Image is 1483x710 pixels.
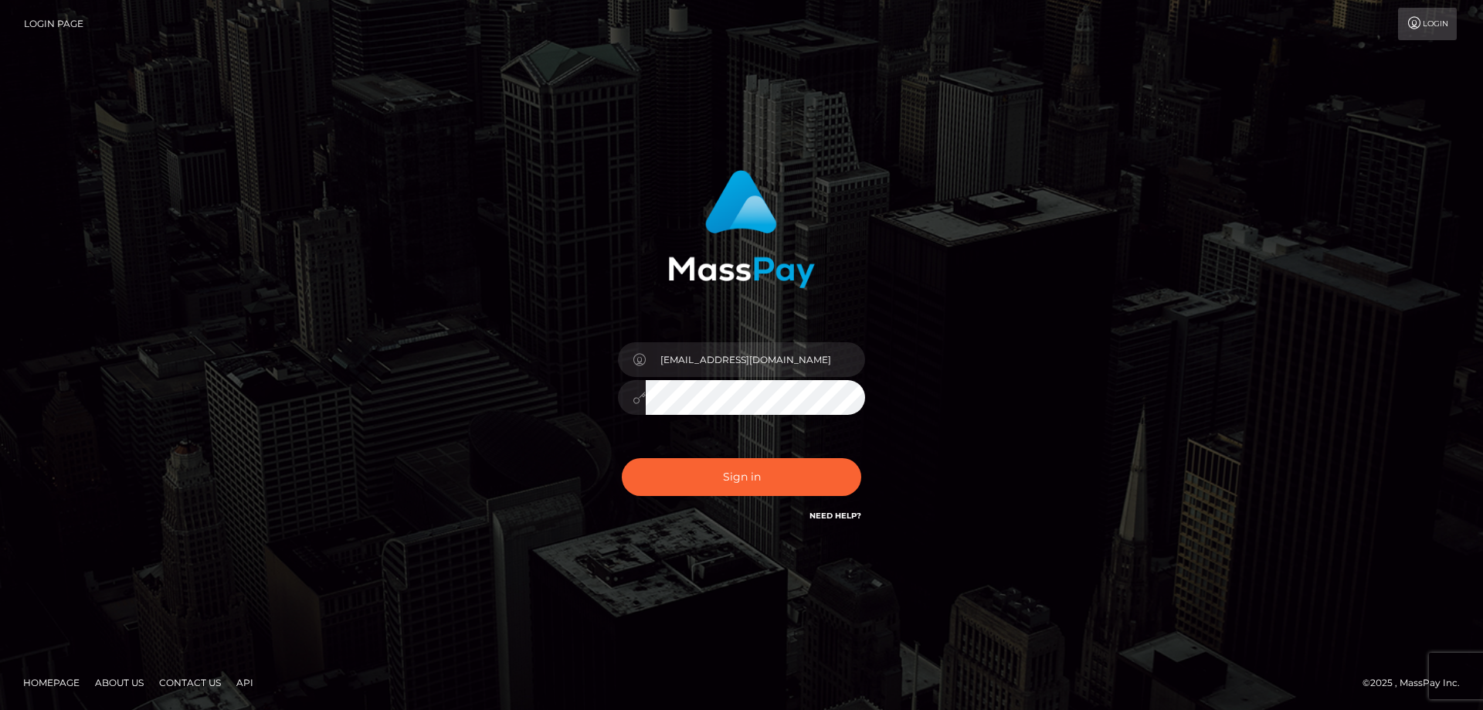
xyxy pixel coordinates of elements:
button: Sign in [622,458,861,496]
a: Login [1398,8,1457,40]
a: Homepage [17,671,86,695]
a: API [230,671,260,695]
a: Login Page [24,8,83,40]
input: Username... [646,342,865,377]
img: MassPay Login [668,170,815,288]
a: Need Help? [809,511,861,521]
div: © 2025 , MassPay Inc. [1363,674,1471,691]
a: About Us [89,671,150,695]
a: Contact Us [153,671,227,695]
